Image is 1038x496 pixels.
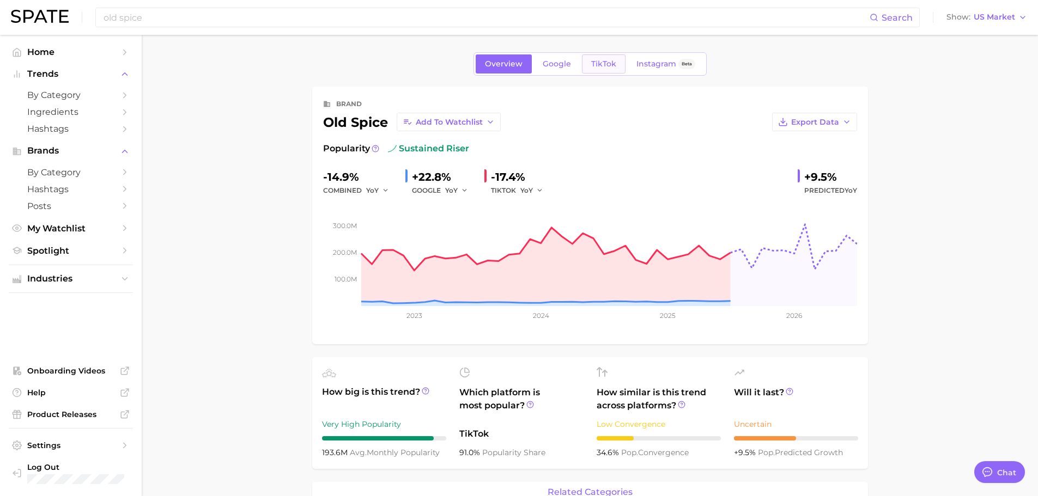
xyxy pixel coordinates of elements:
[582,54,626,74] a: TikTok
[322,418,446,431] div: Very High Popularity
[350,448,367,457] abbr: average
[9,143,133,159] button: Brands
[27,184,114,194] span: Hashtags
[27,462,124,472] span: Log Out
[412,184,476,197] div: GOOGLE
[682,59,692,69] span: Beta
[445,186,458,195] span: YoY
[591,59,616,69] span: TikTok
[9,164,133,181] a: by Category
[758,448,843,457] span: predicted growth
[323,184,397,197] div: combined
[543,59,571,69] span: Google
[476,54,532,74] a: Overview
[27,388,114,397] span: Help
[597,448,621,457] span: 34.6%
[786,311,802,320] tspan: 2026
[485,59,523,69] span: Overview
[366,186,379,195] span: YoY
[734,386,858,412] span: Will it last?
[734,448,758,457] span: +9.5%
[27,223,114,234] span: My Watchlist
[397,113,501,131] button: Add to Watchlist
[27,167,114,177] span: by Category
[597,418,721,431] div: Low Convergence
[322,385,446,412] span: How big is this trend?
[322,436,446,440] div: 9 / 10
[520,184,544,197] button: YoY
[27,107,114,117] span: Ingredients
[621,448,689,457] span: convergence
[660,311,676,320] tspan: 2025
[804,184,857,197] span: Predicted
[27,90,114,100] span: by Category
[322,448,350,457] span: 193.6m
[27,274,114,284] span: Industries
[102,8,870,27] input: Search here for a brand, industry, or ingredient
[459,448,482,457] span: 91.0%
[9,406,133,422] a: Product Releases
[9,66,133,82] button: Trends
[9,271,133,287] button: Industries
[627,54,705,74] a: InstagramBeta
[323,168,397,186] div: -14.9%
[491,168,551,186] div: -17.4%
[758,448,775,457] abbr: popularity index
[416,118,483,127] span: Add to Watchlist
[9,181,133,198] a: Hashtags
[27,69,114,79] span: Trends
[520,186,533,195] span: YoY
[791,118,839,127] span: Export Data
[734,418,858,431] div: Uncertain
[27,366,114,376] span: Onboarding Videos
[533,54,580,74] a: Google
[597,436,721,440] div: 3 / 10
[882,13,913,23] span: Search
[804,168,857,186] div: +9.5%
[350,448,440,457] span: monthly popularity
[27,201,114,211] span: Posts
[27,124,114,134] span: Hashtags
[597,386,721,412] span: How similar is this trend across platforms?
[388,144,397,153] img: sustained riser
[845,186,857,194] span: YoY
[459,386,584,422] span: Which platform is most popular?
[9,437,133,454] a: Settings
[636,59,676,69] span: Instagram
[9,384,133,401] a: Help
[9,198,133,215] a: Posts
[388,142,469,155] span: sustained riser
[27,47,114,57] span: Home
[445,184,469,197] button: YoY
[9,103,133,120] a: Ingredients
[482,448,545,457] span: popularity share
[27,246,114,256] span: Spotlight
[9,120,133,137] a: Hashtags
[11,10,69,23] img: SPATE
[27,409,114,419] span: Product Releases
[336,97,362,111] div: brand
[323,113,501,131] div: old spice
[944,10,1030,25] button: ShowUS Market
[459,427,584,440] span: TikTok
[27,146,114,156] span: Brands
[491,184,551,197] div: TIKTOK
[946,14,970,20] span: Show
[9,363,133,379] a: Onboarding Videos
[974,14,1015,20] span: US Market
[366,184,390,197] button: YoY
[406,311,422,320] tspan: 2023
[27,440,114,450] span: Settings
[734,436,858,440] div: 5 / 10
[412,168,476,186] div: +22.8%
[323,142,370,155] span: Popularity
[9,44,133,60] a: Home
[9,220,133,237] a: My Watchlist
[9,459,133,487] a: Log out. Currently logged in with e-mail staiger.e@pg.com.
[9,87,133,103] a: by Category
[532,311,549,320] tspan: 2024
[621,448,638,457] abbr: popularity index
[772,113,857,131] button: Export Data
[9,242,133,259] a: Spotlight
